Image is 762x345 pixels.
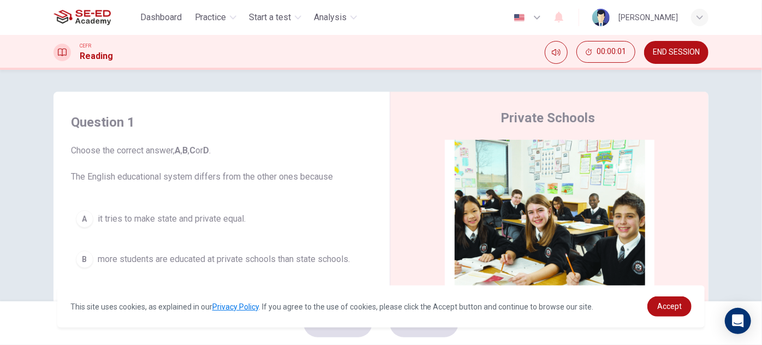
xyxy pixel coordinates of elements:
[57,285,705,328] div: cookieconsent
[653,48,700,57] span: END SESSION
[212,302,259,311] a: Privacy Policy
[71,144,372,183] span: Choose the correct answer, , , or . The English educational system differs from the other ones be...
[576,41,635,63] button: 00:00:01
[249,11,291,24] span: Start a test
[647,296,692,317] a: dismiss cookie message
[190,8,241,27] button: Practice
[189,145,195,156] b: C
[53,7,111,28] img: SE-ED Academy logo
[618,11,678,24] div: [PERSON_NAME]
[592,9,610,26] img: Profile picture
[80,50,113,63] h1: Reading
[71,246,372,273] button: Bmore students are educated at private schools than state schools.
[70,302,594,311] span: This site uses cookies, as explained in our . If you agree to the use of cookies, please click th...
[644,41,709,64] button: END SESSION
[140,11,182,24] span: Dashboard
[195,11,227,24] span: Practice
[657,302,682,311] span: Accept
[80,42,91,50] span: CEFR
[76,210,93,228] div: A
[71,114,372,131] h4: Question 1
[314,11,347,24] span: Analysis
[98,253,350,266] span: more students are educated at private schools than state schools.
[597,47,626,56] span: 00:00:01
[501,109,596,127] h4: Private Schools
[576,41,635,64] div: Hide
[725,308,751,334] div: Open Intercom Messenger
[245,8,306,27] button: Start a test
[310,8,361,27] button: Analysis
[175,145,181,156] b: A
[71,205,372,233] button: Ait tries to make state and private equal.
[76,251,93,268] div: B
[53,7,136,28] a: SE-ED Academy logo
[98,212,246,225] span: it tries to make state and private equal.
[182,145,188,156] b: B
[136,8,186,27] button: Dashboard
[513,14,526,22] img: en
[545,41,568,64] div: Mute
[203,145,209,156] b: D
